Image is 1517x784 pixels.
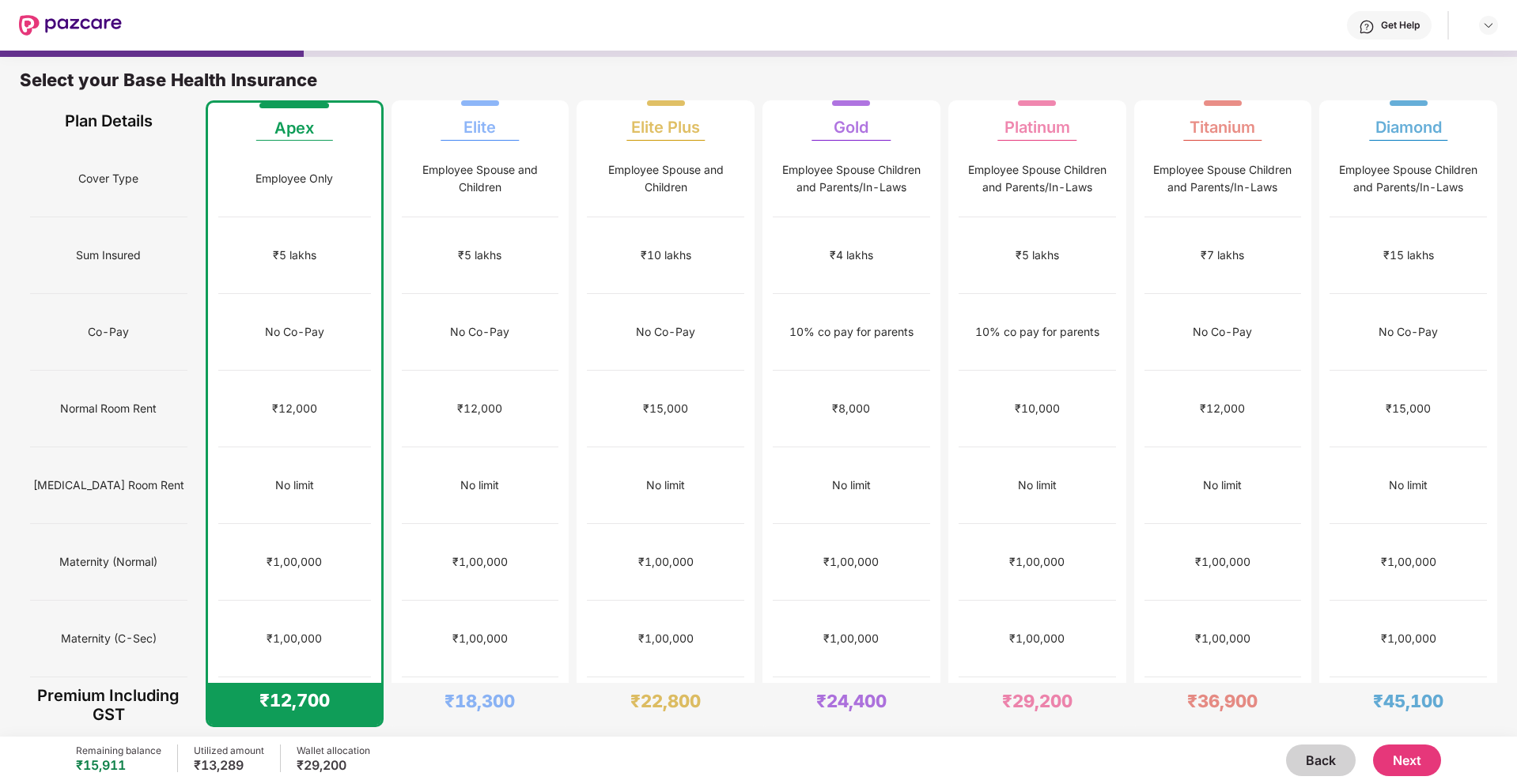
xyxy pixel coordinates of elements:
div: Employee Spouse and Children [402,161,559,196]
div: No limit [460,477,499,494]
div: 10% co pay for parents [975,323,1099,341]
div: Employee Spouse and Children [587,161,744,196]
div: ₹18,300 [445,690,515,712]
div: ₹12,000 [272,400,317,417]
span: Maternity (Normal) [59,547,157,577]
div: ₹8,000 [832,400,870,417]
div: ₹12,000 [1200,400,1245,417]
div: Employee Spouse Children and Parents/In-Laws [1330,161,1487,196]
div: ₹1,00,000 [1009,553,1065,571]
div: Diamond [1375,105,1442,137]
span: [MEDICAL_DATA] Room Rent [33,470,184,500]
div: ₹1,00,000 [452,630,508,647]
div: ₹10,000 [1015,400,1060,417]
div: ₹29,200 [297,757,370,773]
div: No limit [646,477,685,494]
div: ₹7 lakhs [1201,247,1244,264]
div: ₹10 lakhs [641,247,691,264]
div: ₹1,00,000 [1381,630,1436,647]
div: Employee Only [255,170,333,187]
img: svg+xml;base64,PHN2ZyBpZD0iSGVscC0zMngzMiIgeG1sbnM9Imh0dHA6Ly93d3cudzMub3JnLzIwMDAvc3ZnIiB3aWR0aD... [1359,19,1375,35]
div: ₹1,00,000 [1195,630,1250,647]
div: No Co-Pay [265,323,324,341]
div: ₹1,00,000 [638,630,694,647]
span: Co-Pay [88,317,129,347]
div: ₹12,000 [457,400,502,417]
div: ₹1,00,000 [1195,553,1250,571]
div: Apex [274,106,314,138]
div: 10% co pay for parents [789,323,914,341]
div: Employee Spouse Children and Parents/In-Laws [1144,161,1302,196]
span: Cover Type [78,164,138,194]
div: No Co-Pay [636,323,695,341]
div: Titanium [1190,105,1255,137]
div: ₹15,000 [643,400,688,417]
div: ₹45,100 [1373,690,1443,712]
div: Remaining balance [76,744,161,757]
div: ₹1,00,000 [1009,630,1065,647]
img: New Pazcare Logo [19,15,122,36]
div: Employee Spouse Children and Parents/In-Laws [959,161,1116,196]
div: No Co-Pay [1193,323,1252,341]
div: ₹12,700 [259,689,330,711]
div: No limit [832,477,871,494]
span: Maternity (C-Sec) [61,624,157,654]
button: Back [1286,744,1356,776]
div: Plan Details [30,100,187,141]
div: ₹22,800 [630,690,701,712]
div: No limit [275,477,314,494]
div: ₹1,00,000 [1381,553,1436,571]
button: Next [1373,744,1441,776]
div: No limit [1389,477,1428,494]
div: Elite [463,105,496,137]
div: Platinum [1004,105,1070,137]
div: ₹5 lakhs [273,247,316,264]
div: Elite Plus [631,105,700,137]
div: ₹1,00,000 [823,630,879,647]
div: ₹1,00,000 [452,553,508,571]
div: ₹15,000 [1386,400,1431,417]
div: Get Help [1381,19,1420,32]
img: svg+xml;base64,PHN2ZyBpZD0iRHJvcGRvd24tMzJ4MzIiIHhtbG5zPSJodHRwOi8vd3d3LnczLm9yZy8yMDAwL3N2ZyIgd2... [1482,19,1495,32]
div: ₹5 lakhs [458,247,501,264]
div: Wallet allocation [297,744,370,757]
div: ₹29,200 [1002,690,1072,712]
div: ₹5 lakhs [1016,247,1059,264]
div: Premium Including GST [30,683,187,727]
span: Sum Insured [76,240,141,270]
div: ₹24,400 [816,690,887,712]
div: ₹13,289 [194,757,264,773]
div: ₹15,911 [76,757,161,773]
div: ₹4 lakhs [830,247,873,264]
div: ₹36,900 [1187,690,1258,712]
div: ₹1,00,000 [823,553,879,571]
div: Utilized amount [194,744,264,757]
div: No limit [1203,477,1242,494]
div: ₹1,00,000 [638,553,694,571]
div: No Co-Pay [450,323,509,341]
div: No Co-Pay [1379,323,1438,341]
div: No limit [1018,477,1057,494]
div: ₹1,00,000 [267,630,322,647]
div: Employee Spouse Children and Parents/In-Laws [773,161,930,196]
div: Select your Base Health Insurance [20,69,1497,100]
div: ₹1,00,000 [267,553,322,571]
div: Gold [834,105,868,137]
div: ₹15 lakhs [1383,247,1434,264]
span: Normal Room Rent [60,394,157,424]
